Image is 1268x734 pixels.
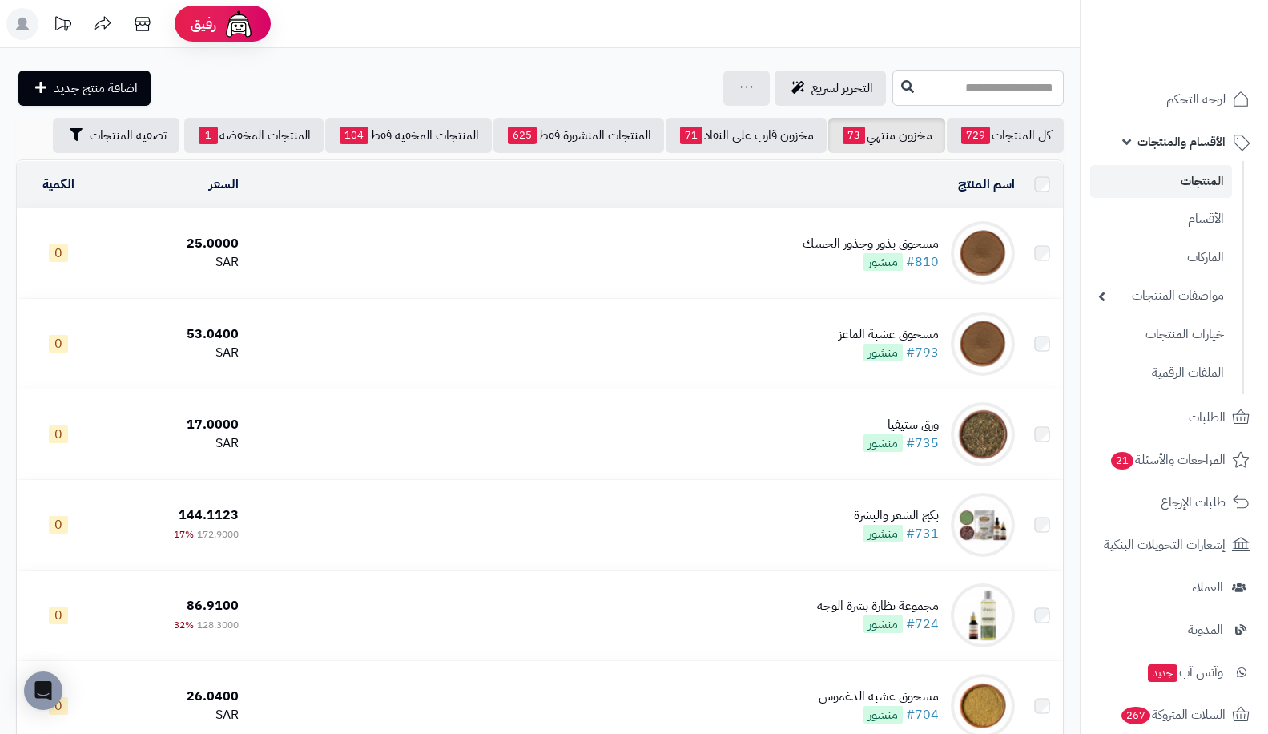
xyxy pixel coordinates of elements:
[1090,526,1258,564] a: إشعارات التحويلات البنكية
[508,127,537,144] span: 625
[1120,704,1226,726] span: السلات المتروكة
[1090,441,1258,479] a: المراجعات والأسئلة21
[666,118,827,153] a: مخزون قارب على النفاذ71
[1090,165,1232,198] a: المنتجات
[199,127,218,144] span: 1
[1192,576,1223,599] span: العملاء
[775,71,886,106] a: التحرير لسريع
[854,506,939,525] div: بكج الشعر والبشرة
[54,79,138,98] span: اضافة منتج جديد
[951,583,1015,647] img: مجموعة نظارة بشرة الوجه
[906,434,939,453] a: #735
[107,344,239,362] div: SAR
[493,118,664,153] a: المنتجات المنشورة فقط625
[863,434,903,452] span: منشور
[1104,534,1226,556] span: إشعارات التحويلات البنكية
[817,597,939,615] div: مجموعة نظارة بشرة الوجه
[42,175,74,194] a: الكمية
[1166,88,1226,111] span: لوحة التحكم
[42,8,83,44] a: تحديثات المنصة
[906,252,939,272] a: #810
[1159,45,1253,79] img: logo-2.png
[1161,491,1226,514] span: طلبات الإرجاع
[18,71,151,106] a: اضافة منتج جديد
[49,335,68,353] span: 0
[951,402,1015,466] img: ورق ستيفيا
[906,343,939,362] a: #793
[863,615,903,633] span: منشور
[819,688,939,706] div: مسحوق عشبة الدغموس
[107,253,239,272] div: SAR
[340,127,368,144] span: 104
[863,525,903,542] span: منشور
[1090,568,1258,607] a: العملاء
[863,253,903,271] span: منشور
[174,527,194,542] span: 17%
[197,618,239,632] span: 128.3000
[828,118,945,153] a: مخزون منتهي73
[1090,653,1258,692] a: وآتس آبجديد
[223,8,255,40] img: ai-face.png
[24,671,62,710] div: Open Intercom Messenger
[958,175,1015,194] a: اسم المنتج
[843,127,865,144] span: 73
[1090,611,1258,649] a: المدونة
[951,312,1015,376] img: مسحوق عشبة الماعز
[680,127,702,144] span: 71
[1148,664,1177,682] span: جديد
[1090,240,1232,275] a: الماركات
[1090,696,1258,734] a: السلات المتروكة267
[49,607,68,624] span: 0
[197,527,239,542] span: 172.9000
[951,221,1015,285] img: مسحوق بذور وجذور الحسك
[1137,131,1226,153] span: الأقسام والمنتجات
[1188,619,1223,641] span: المدونة
[863,706,903,724] span: منشور
[107,325,239,344] div: 53.0400
[1111,452,1133,470] span: 21
[906,705,939,724] a: #704
[187,596,239,615] span: 86.9100
[1121,707,1150,724] span: 267
[107,235,239,253] div: 25.0000
[803,235,939,253] div: مسحوق بذور وجذور الحسك
[325,118,492,153] a: المنتجات المخفية فقط104
[53,118,179,153] button: تصفية المنتجات
[49,425,68,443] span: 0
[1189,406,1226,429] span: الطلبات
[811,79,873,98] span: التحرير لسريع
[179,506,239,525] span: 144.1123
[191,14,216,34] span: رفيق
[1109,449,1226,471] span: المراجعات والأسئلة
[961,127,990,144] span: 729
[947,118,1064,153] a: كل المنتجات729
[839,325,939,344] div: مسحوق عشبة الماعز
[1090,483,1258,522] a: طلبات الإرجاع
[863,416,939,434] div: ورق ستيفيا
[951,493,1015,557] img: بكج الشعر والبشرة
[1146,661,1223,684] span: وآتس آب
[1090,202,1232,236] a: الأقسام
[107,706,239,724] div: SAR
[1090,317,1232,352] a: خيارات المنتجات
[90,126,167,145] span: تصفية المنتجات
[1090,80,1258,119] a: لوحة التحكم
[49,244,68,262] span: 0
[209,175,239,194] a: السعر
[49,516,68,534] span: 0
[107,416,239,434] div: 17.0000
[184,118,324,153] a: المنتجات المخفضة1
[49,697,68,715] span: 0
[107,688,239,706] div: 26.0400
[174,618,194,632] span: 32%
[1090,398,1258,437] a: الطلبات
[107,434,239,453] div: SAR
[906,524,939,543] a: #731
[1090,279,1232,313] a: مواصفات المنتجات
[1090,356,1232,390] a: الملفات الرقمية
[863,344,903,361] span: منشور
[906,615,939,634] a: #724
